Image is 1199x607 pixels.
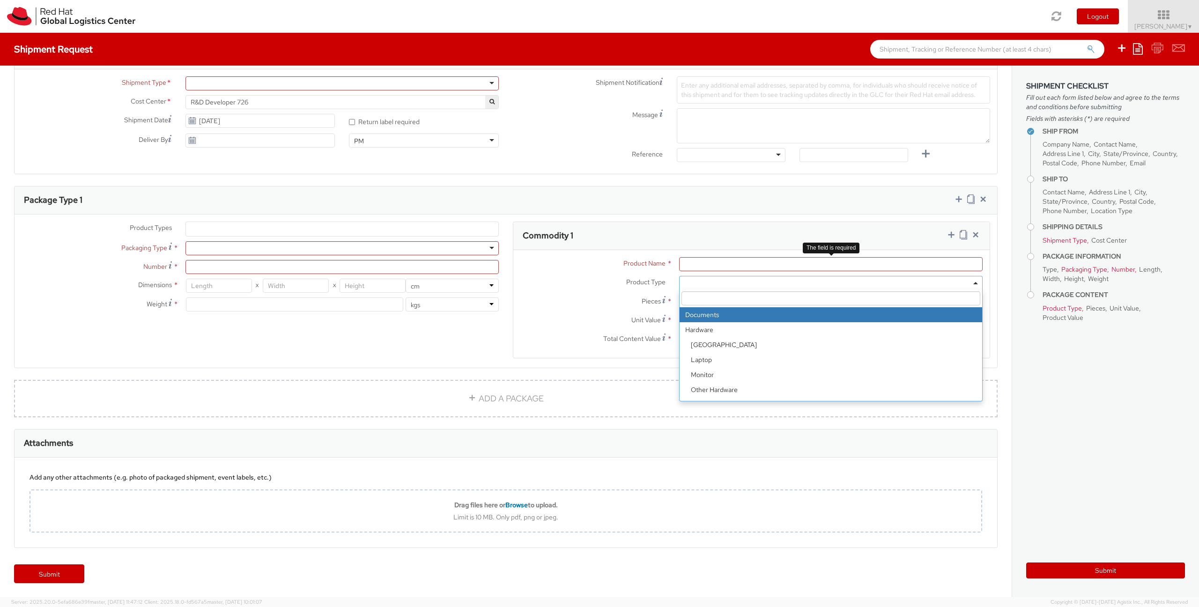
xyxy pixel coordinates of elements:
li: Documents [680,307,982,322]
span: Reference [632,150,663,158]
span: R&D Developer 726 [185,95,499,109]
span: Postal Code [1119,197,1154,206]
span: Number [143,262,167,271]
div: Limit is 10 MB. Only pdf, png or jpeg. [30,513,981,521]
span: Address Line 1 [1089,188,1130,196]
button: Logout [1077,8,1119,24]
span: Contact Name [1043,188,1085,196]
span: Weight [147,300,167,308]
input: Shipment, Tracking or Reference Number (at least 4 chars) [870,40,1104,59]
span: Weight [1088,274,1109,283]
span: Address Line 1 [1043,149,1084,158]
span: Width [1043,274,1060,283]
h4: Shipment Request [14,44,93,54]
h3: Shipment Checklist [1026,82,1185,90]
span: Dimensions [138,281,172,289]
span: Product Types [130,223,172,232]
span: Product Name [623,259,666,267]
img: rh-logistics-00dfa346123c4ec078e1.svg [7,7,135,26]
h4: Ship From [1043,128,1185,135]
span: Phone Number [1081,159,1125,167]
input: Width [263,279,329,293]
span: Shipment Notification [596,78,659,88]
input: Length [186,279,252,293]
h3: Package Type 1 [24,195,82,205]
span: Postal Code [1043,159,1077,167]
span: Client: 2025.18.0-fd567a5 [144,599,262,605]
span: Company Name [1043,140,1089,148]
li: Laptop [685,352,982,367]
span: Product Type [626,278,666,286]
span: X [252,279,263,293]
span: Location Type [1091,207,1132,215]
span: R&D Developer 726 [191,98,494,106]
span: Enter any additional email addresses, separated by comma, for individuals who should receive noti... [681,81,977,99]
h4: Package Information [1043,253,1185,260]
span: Pieces [642,297,661,305]
li: Monitor [685,367,982,382]
input: Return label required [349,119,355,125]
span: Server: 2025.20.0-5efa686e39f [11,599,143,605]
span: Height [1064,274,1084,283]
span: master, [DATE] 10:01:07 [207,599,262,605]
h4: Package Content [1043,291,1185,298]
a: ADD A PACKAGE [14,380,998,417]
span: Cost Center [1091,236,1127,244]
h3: Commodity 1 [523,231,573,240]
li: Other Hardware [685,382,982,397]
a: Submit [14,564,84,583]
span: Number [1111,265,1135,274]
span: Cost Center [131,96,166,107]
li: Server [685,397,982,412]
span: Packaging Type [121,244,167,252]
span: Shipment Date [124,115,168,125]
li: Hardware [680,322,982,427]
span: Fill out each form listed below and agree to the terms and conditions before submitting [1026,93,1185,111]
span: Shipment Type [1043,236,1087,244]
span: Length [1139,265,1161,274]
span: Phone Number [1043,207,1087,215]
span: Shipment Type [122,78,166,89]
span: Country [1153,149,1176,158]
h4: Shipping Details [1043,223,1185,230]
span: Product Type [1043,304,1082,312]
span: Browse [505,501,528,509]
button: Submit [1026,563,1185,578]
span: Email [1130,159,1146,167]
span: State/Province [1043,197,1088,206]
span: City [1088,149,1099,158]
span: Packaging Type [1061,265,1107,274]
span: Copyright © [DATE]-[DATE] Agistix Inc., All Rights Reserved [1051,599,1188,606]
span: Fields with asterisks (*) are required [1026,114,1185,123]
strong: Hardware [680,322,982,337]
h3: Attachments [24,438,73,448]
h4: Ship To [1043,176,1185,183]
label: Return label required [349,116,421,126]
span: Type [1043,265,1057,274]
span: Message [632,111,658,119]
span: Country [1092,197,1115,206]
span: [PERSON_NAME] [1134,22,1193,30]
b: Drag files here or to upload. [454,501,558,509]
div: PM [354,136,364,146]
div: Add any other attachments (e.g. photo of packaged shipment, event labels, etc.) [30,473,982,482]
span: X [329,279,340,293]
li: [GEOGRAPHIC_DATA] [685,337,982,352]
span: Product Value [1043,313,1083,322]
input: Height [340,279,406,293]
span: Unit Value [1110,304,1139,312]
span: City [1134,188,1146,196]
span: ▼ [1187,23,1193,30]
span: Pieces [1086,304,1105,312]
span: State/Province [1103,149,1148,158]
span: Deliver By [139,135,168,145]
span: Total Content Value [603,334,661,343]
div: The field is required [803,243,859,253]
span: Unit Value [631,316,661,324]
span: master, [DATE] 11:47:12 [89,599,143,605]
span: Contact Name [1094,140,1136,148]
